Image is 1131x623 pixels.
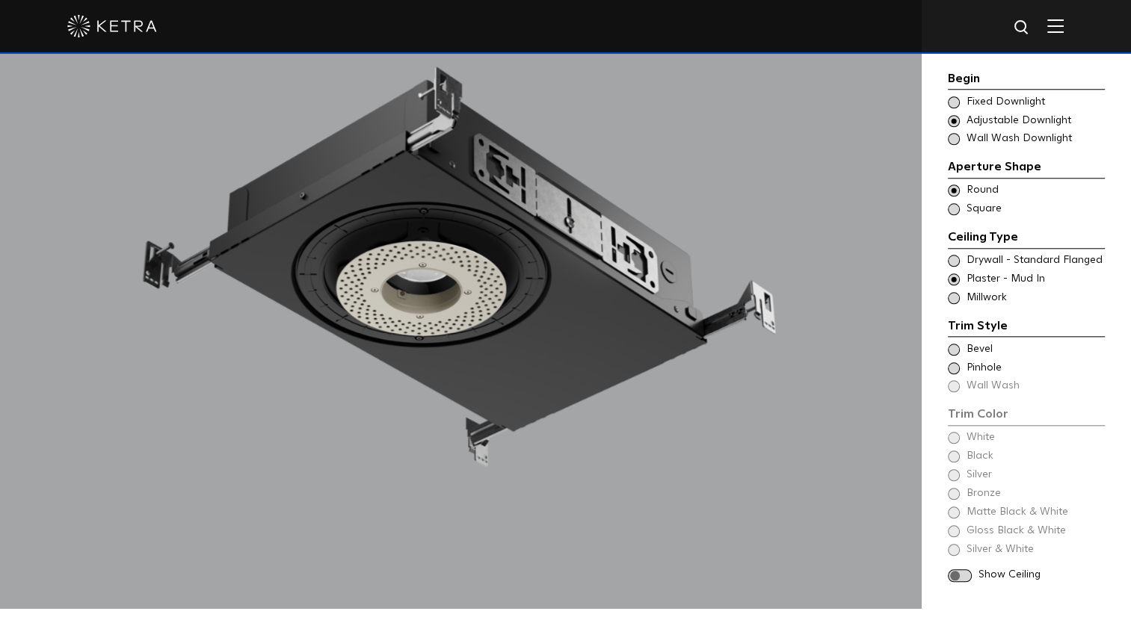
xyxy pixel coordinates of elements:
span: Millwork [967,291,1103,306]
div: Trim Style [948,317,1105,338]
span: Drywall - Standard Flanged [967,253,1103,268]
div: Aperture Shape [948,158,1105,179]
span: Square [967,202,1103,217]
img: search icon [1013,19,1032,37]
div: Ceiling Type [948,228,1105,249]
span: Wall Wash Downlight [967,131,1103,146]
span: Fixed Downlight [967,95,1103,110]
img: Hamburger%20Nav.svg [1047,19,1064,33]
span: Pinhole [967,361,1103,376]
span: Round [967,183,1103,198]
span: Plaster - Mud In [967,272,1103,287]
img: ketra-logo-2019-white [67,15,157,37]
div: Begin [948,69,1105,90]
span: Bevel [967,342,1103,357]
span: Adjustable Downlight [967,114,1103,128]
span: Show Ceiling [979,568,1105,583]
